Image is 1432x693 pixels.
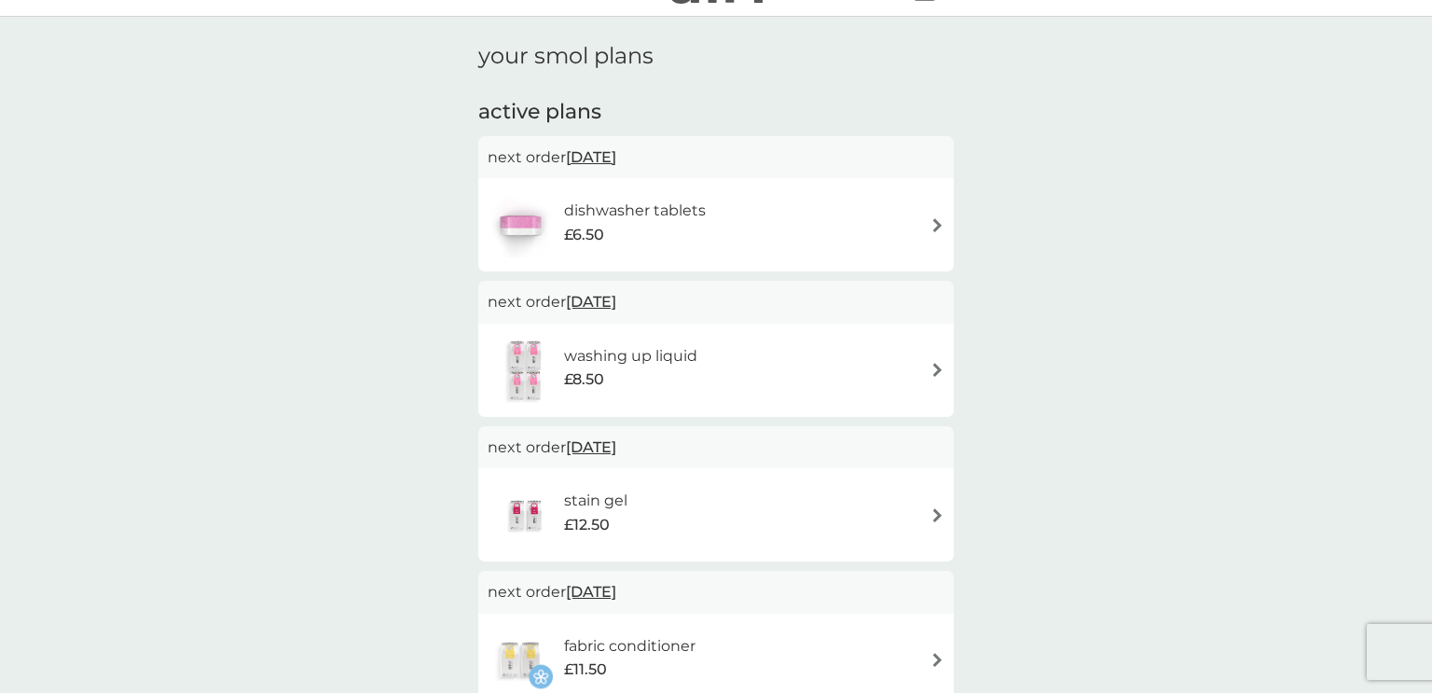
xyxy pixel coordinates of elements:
[564,634,695,658] h6: fabric conditioner
[488,436,944,460] p: next order
[488,192,553,257] img: dishwasher tablets
[478,98,954,127] h2: active plans
[564,489,627,513] h6: stain gel
[566,284,616,320] span: [DATE]
[488,146,944,170] p: next order
[930,653,944,667] img: arrow right
[566,429,616,465] span: [DATE]
[564,344,697,368] h6: washing up liquid
[566,574,616,610] span: [DATE]
[930,363,944,377] img: arrow right
[488,290,944,314] p: next order
[488,482,564,547] img: stain gel
[488,628,553,693] img: fabric conditioner
[564,199,706,223] h6: dishwasher tablets
[930,218,944,232] img: arrow right
[566,139,616,175] span: [DATE]
[564,658,607,682] span: £11.50
[930,508,944,522] img: arrow right
[564,513,610,537] span: £12.50
[488,580,944,604] p: next order
[478,43,954,70] h1: your smol plans
[564,367,604,392] span: £8.50
[564,223,604,247] span: £6.50
[488,338,564,403] img: washing up liquid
